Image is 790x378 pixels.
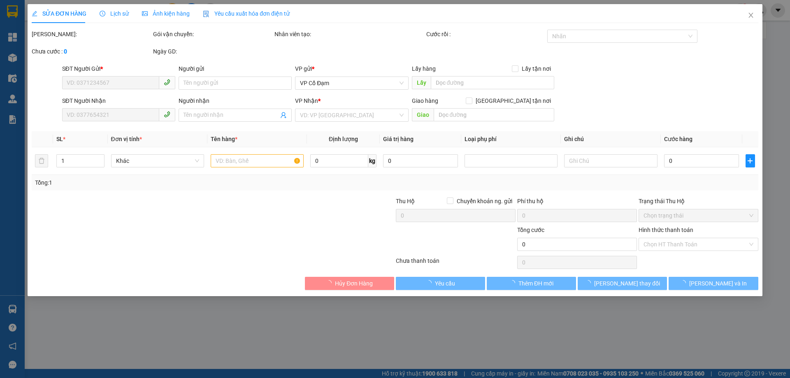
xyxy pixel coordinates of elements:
div: SĐT Người Nhận [62,96,175,105]
input: Ghi Chú [565,154,658,167]
span: picture [142,11,148,16]
button: [PERSON_NAME] thay đổi [578,277,667,290]
span: Yêu cầu [435,279,455,288]
span: Tên hàng [211,136,237,142]
span: Tổng cước [517,227,544,233]
div: Tổng: 1 [35,178,305,187]
b: 0 [64,48,67,55]
span: loading [680,280,689,286]
div: Nhân viên tạo: [274,30,425,39]
span: Đơn vị tính [111,136,142,142]
div: Người nhận [179,96,292,105]
span: Thu Hộ [396,198,415,204]
button: Thêm ĐH mới [487,277,576,290]
span: loading [426,280,435,286]
span: Cước hàng [664,136,692,142]
span: loading [585,280,594,286]
span: Ảnh kiện hàng [142,10,190,17]
div: Cước rồi : [426,30,546,39]
button: [PERSON_NAME] và In [669,277,758,290]
span: Lịch sử [100,10,129,17]
button: delete [35,154,48,167]
span: [PERSON_NAME] thay đổi [594,279,660,288]
span: plus [746,158,754,164]
input: VD: Bàn, Ghế [211,154,304,167]
span: SL [57,136,63,142]
span: Giao [412,108,434,121]
div: VP gửi [295,64,409,73]
span: Lấy [412,76,431,89]
span: Khác [116,155,199,167]
div: Gói vận chuyển: [153,30,273,39]
th: Ghi chú [561,131,661,147]
span: Giao hàng [412,97,438,104]
span: Chuyển khoản ng. gửi [453,197,516,206]
span: VP Nhận [295,97,318,104]
div: SĐT Người Gửi [62,64,175,73]
div: Người gửi [179,64,292,73]
span: Hủy Đơn Hàng [335,279,373,288]
span: loading [326,280,335,286]
img: icon [203,11,209,17]
span: edit [32,11,37,16]
button: plus [746,154,755,167]
span: Giá trị hàng [383,136,414,142]
span: Định lượng [329,136,358,142]
span: phone [164,111,170,118]
button: Hủy Đơn Hàng [305,277,394,290]
div: Chưa cước : [32,47,151,56]
span: [PERSON_NAME] và In [689,279,747,288]
span: Yêu cầu xuất hóa đơn điện tử [203,10,290,17]
span: [GEOGRAPHIC_DATA] tận nơi [472,96,554,105]
span: loading [509,280,518,286]
span: kg [368,154,376,167]
span: clock-circle [100,11,105,16]
div: Chưa thanh toán [395,256,516,271]
div: Phí thu hộ [517,197,637,209]
span: close [748,12,754,19]
span: Lấy hàng [412,65,436,72]
span: user-add [281,112,287,118]
span: Thêm ĐH mới [518,279,553,288]
label: Hình thức thanh toán [639,227,693,233]
div: [PERSON_NAME]: [32,30,151,39]
div: Trạng thái Thu Hộ [639,197,758,206]
input: Dọc đường [434,108,554,121]
span: VP Cổ Đạm [300,77,404,89]
th: Loại phụ phí [461,131,561,147]
div: Ngày GD: [153,47,273,56]
button: Close [739,4,762,27]
button: Yêu cầu [396,277,485,290]
input: Dọc đường [431,76,554,89]
span: phone [164,79,170,86]
span: Lấy tận nơi [518,64,554,73]
span: Chọn trạng thái [644,209,753,222]
span: SỬA ĐƠN HÀNG [32,10,86,17]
